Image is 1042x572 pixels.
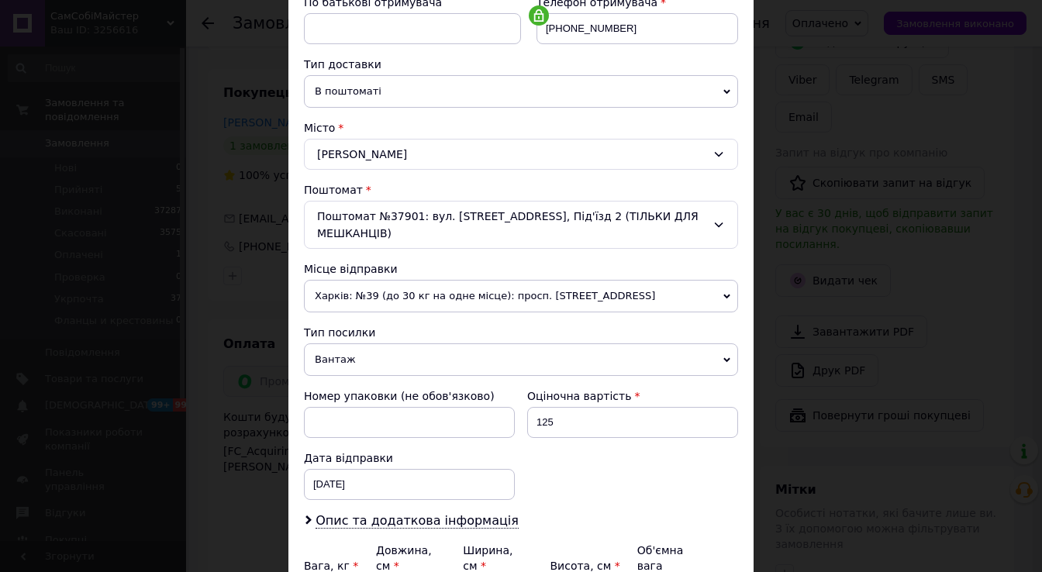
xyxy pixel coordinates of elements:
span: Тип доставки [304,58,381,71]
div: Номер упаковки (не обов'язково) [304,388,515,404]
input: +380 [537,13,738,44]
label: Вага, кг [304,560,358,572]
div: Дата відправки [304,450,515,466]
span: В поштоматі [304,75,738,108]
div: Оціночна вартість [527,388,738,404]
span: Вантаж [304,343,738,376]
div: Місто [304,120,738,136]
span: Тип посилки [304,326,375,339]
div: Поштомат №37901: вул. [STREET_ADDRESS], Під'їзд 2 (ТІЛЬКИ ДЛЯ МЕШКАНЦІВ) [304,201,738,249]
label: Ширина, см [463,544,512,572]
label: Висота, см [550,560,619,572]
div: [PERSON_NAME] [304,139,738,170]
div: Поштомат [304,182,738,198]
label: Довжина, см [376,544,432,572]
span: Харків: №39 (до 30 кг на одне місце): просп. [STREET_ADDRESS] [304,280,738,312]
span: Опис та додаткова інформація [316,513,519,529]
span: Місце відправки [304,263,398,275]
